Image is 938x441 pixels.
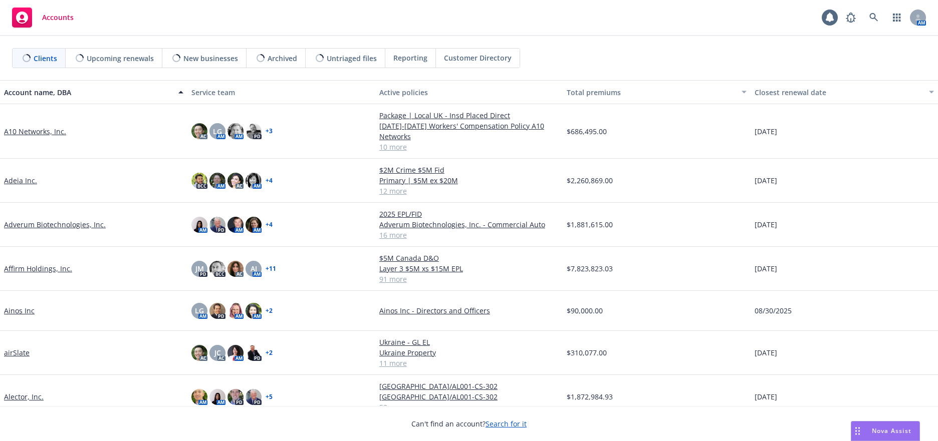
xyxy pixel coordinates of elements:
a: Search [864,8,884,28]
span: [DATE] [755,126,777,137]
span: [DATE] [755,175,777,186]
img: photo [227,261,244,277]
img: photo [209,217,225,233]
a: airSlate [4,347,30,358]
button: Total premiums [563,80,750,104]
img: photo [191,217,207,233]
span: [DATE] [755,347,777,358]
span: JM [195,263,204,274]
a: 12 more [379,186,559,196]
span: [DATE] [755,263,777,274]
span: 08/30/2025 [755,305,792,316]
img: photo [246,303,262,319]
button: Nova Assist [851,421,920,441]
a: + 2 [266,350,273,356]
img: photo [191,123,207,139]
img: photo [246,123,262,139]
span: Customer Directory [444,53,512,63]
span: $90,000.00 [567,305,603,316]
a: [GEOGRAPHIC_DATA]/AL001-CS-302 [379,391,559,402]
a: Search for it [486,419,527,428]
a: Ukraine Property [379,347,559,358]
span: $310,077.00 [567,347,607,358]
a: Package | Local UK - Insd Placed Direct [379,110,559,121]
img: photo [227,389,244,405]
a: 2025 EPL/FID [379,209,559,219]
span: $2,260,869.00 [567,175,613,186]
div: Closest renewal date [755,87,923,98]
span: Untriaged files [327,53,377,64]
a: + 4 [266,222,273,228]
span: Accounts [42,14,74,22]
img: photo [209,173,225,189]
img: photo [191,345,207,361]
a: Ainos Inc - Directors and Officers [379,305,559,316]
span: AJ [251,263,257,274]
a: 52 more [379,402,559,412]
span: Upcoming renewals [87,53,154,64]
a: Affirm Holdings, Inc. [4,263,72,274]
a: Report a Bug [841,8,861,28]
button: Closest renewal date [751,80,938,104]
span: Archived [268,53,297,64]
button: Active policies [375,80,563,104]
img: photo [246,173,262,189]
img: photo [209,303,225,319]
a: $5M Canada D&O [379,253,559,263]
span: JC [214,347,221,358]
span: $1,872,984.93 [567,391,613,402]
span: [DATE] [755,219,777,230]
div: Total premiums [567,87,735,98]
a: Ukraine - GL EL [379,337,559,347]
div: Service team [191,87,371,98]
a: 10 more [379,142,559,152]
span: Can't find an account? [411,418,527,429]
a: Accounts [8,4,78,32]
img: photo [227,217,244,233]
span: Clients [34,53,57,64]
img: photo [227,303,244,319]
a: Adverum Biotechnologies, Inc. - Commercial Auto [379,219,559,230]
span: $1,881,615.00 [567,219,613,230]
img: photo [246,389,262,405]
img: photo [227,173,244,189]
img: photo [209,389,225,405]
a: Adverum Biotechnologies, Inc. [4,219,106,230]
a: [GEOGRAPHIC_DATA]/AL001-CS-302 [379,381,559,391]
span: [DATE] [755,391,777,402]
a: Primary | $5M ex $20M [379,175,559,186]
img: photo [209,261,225,277]
span: Reporting [393,53,427,63]
span: Nova Assist [872,426,911,435]
span: $686,495.00 [567,126,607,137]
a: + 3 [266,128,273,134]
img: photo [227,123,244,139]
span: $7,823,823.03 [567,263,613,274]
span: LG [213,126,222,137]
a: + 11 [266,266,276,272]
a: Alector, Inc. [4,391,44,402]
span: LG [195,305,204,316]
div: Drag to move [851,421,864,440]
a: $2M Crime $5M Fid [379,165,559,175]
a: 91 more [379,274,559,284]
a: A10 Networks, Inc. [4,126,66,137]
a: Adeia Inc. [4,175,37,186]
img: photo [246,345,262,361]
a: 11 more [379,358,559,368]
a: Switch app [887,8,907,28]
a: + 2 [266,308,273,314]
a: Layer 3 $5M xs $15M EPL [379,263,559,274]
img: photo [191,173,207,189]
span: New businesses [183,53,238,64]
button: Service team [187,80,375,104]
img: photo [191,389,207,405]
a: + 4 [266,178,273,184]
